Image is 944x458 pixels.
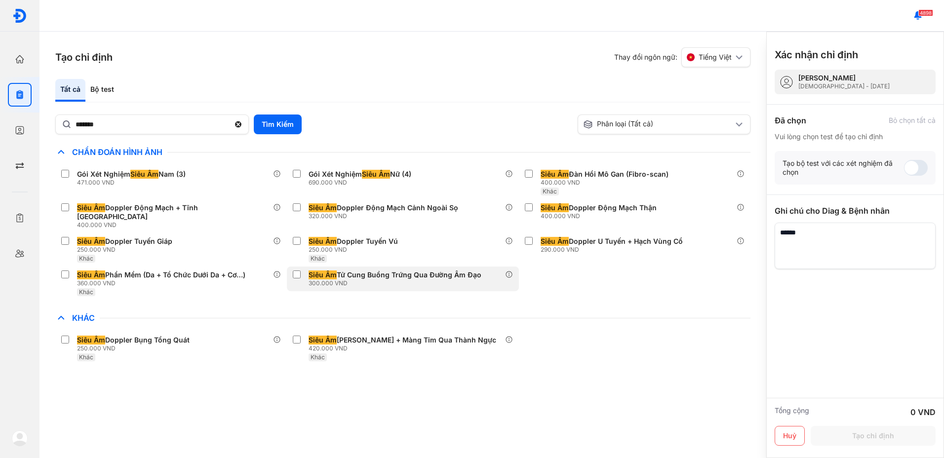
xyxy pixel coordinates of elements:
[12,430,28,446] img: logo
[699,53,732,62] span: Tiếng Việt
[77,203,269,221] div: Doppler Động Mạch + Tĩnh [GEOGRAPHIC_DATA]
[85,79,119,102] div: Bộ test
[77,344,194,352] div: 250.000 VND
[798,82,890,90] div: [DEMOGRAPHIC_DATA] - [DATE]
[541,212,661,220] div: 400.000 VND
[77,279,249,287] div: 360.000 VND
[130,170,158,179] span: Siêu Âm
[614,47,750,67] div: Thay đổi ngôn ngữ:
[543,188,557,195] span: Khác
[362,170,390,179] span: Siêu Âm
[77,270,245,279] div: Phần Mềm (Da + Tổ Chức Dưới Da + Cơ…)
[541,170,669,179] div: Đàn Hồi Mô Gan (Fibro-scan)
[309,344,500,352] div: 420.000 VND
[783,159,904,177] div: Tạo bộ test với các xét nghiệm đã chọn
[541,203,569,212] span: Siêu Âm
[79,353,93,361] span: Khác
[910,406,936,418] div: 0 VND
[77,336,105,344] span: Siêu Âm
[541,179,672,187] div: 400.000 VND
[775,406,809,418] div: Tổng cộng
[77,179,190,187] div: 471.000 VND
[775,205,936,217] div: Ghi chú cho Diag & Bệnh nhân
[55,50,113,64] h3: Tạo chỉ định
[67,313,100,323] span: Khác
[798,74,890,82] div: [PERSON_NAME]
[77,246,176,254] div: 250.000 VND
[77,170,186,179] div: Gói Xét Nghiệm Nam (3)
[309,279,485,287] div: 300.000 VND
[775,132,936,141] div: Vui lòng chọn test để tạo chỉ định
[811,426,936,446] button: Tạo chỉ định
[309,336,496,344] div: [PERSON_NAME] + Màng Tim Qua Thành Ngực
[309,212,462,220] div: 320.000 VND
[541,170,569,179] span: Siêu Âm
[309,336,337,344] span: Siêu Âm
[311,255,325,262] span: Khác
[309,203,458,212] div: Doppler Động Mạch Cảnh Ngoài Sọ
[541,237,569,246] span: Siêu Âm
[775,426,805,446] button: Huỷ
[309,237,337,246] span: Siêu Âm
[309,203,337,212] span: Siêu Âm
[77,237,105,246] span: Siêu Âm
[55,79,85,102] div: Tất cả
[311,353,325,361] span: Khác
[309,246,402,254] div: 250.000 VND
[77,270,105,279] span: Siêu Âm
[79,288,93,296] span: Khác
[309,179,415,187] div: 690.000 VND
[775,114,806,126] div: Đã chọn
[77,203,105,212] span: Siêu Âm
[309,170,411,179] div: Gói Xét Nghiệm Nữ (4)
[918,9,933,16] span: 4898
[79,255,93,262] span: Khác
[67,147,167,157] span: Chẩn Đoán Hình Ảnh
[254,114,302,134] button: Tìm Kiếm
[309,270,337,279] span: Siêu Âm
[889,116,936,125] div: Bỏ chọn tất cả
[541,203,657,212] div: Doppler Động Mạch Thận
[77,336,190,344] div: Doppler Bụng Tổng Quát
[309,237,398,246] div: Doppler Tuyến Vú
[12,8,27,23] img: logo
[775,48,858,62] h3: Xác nhận chỉ định
[541,237,683,246] div: Doppler U Tuyến + Hạch Vùng Cổ
[541,246,687,254] div: 290.000 VND
[77,237,172,246] div: Doppler Tuyến Giáp
[77,221,273,229] div: 400.000 VND
[309,270,481,279] div: Tử Cung Buồng Trứng Qua Đường Âm Đạo
[583,119,733,129] div: Phân loại (Tất cả)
